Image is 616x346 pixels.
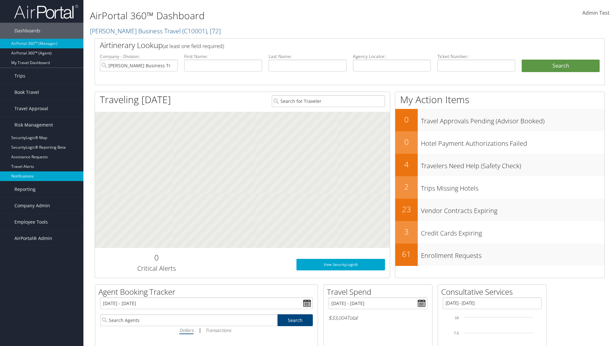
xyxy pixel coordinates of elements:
[421,113,604,126] h3: Travel Approvals Pending (Advisor Booked)
[395,93,604,106] h1: My Action Items
[14,4,78,19] img: airportal-logo.png
[395,181,418,192] h2: 2
[14,23,40,39] span: Dashboards
[353,53,431,60] label: Agency Locator:
[395,249,418,259] h2: 61
[100,264,213,273] h3: Critical Alerts
[14,84,39,100] span: Book Travel
[100,93,171,106] h1: Traveling [DATE]
[269,53,346,60] label: Last Name:
[395,159,418,170] h2: 4
[421,158,604,170] h3: Travelers Need Help (Safety Check)
[421,226,604,238] h3: Credit Cards Expiring
[395,131,604,154] a: 0Hotel Payment Authorizations Failed
[14,214,48,230] span: Employee Tools
[14,230,52,246] span: AirPortal® Admin
[421,203,604,215] h3: Vendor Contracts Expiring
[395,243,604,266] a: 61Enrollment Requests
[179,327,193,333] i: Dollars
[395,199,604,221] a: 23Vendor Contracts Expiring
[205,327,231,333] i: Transactions
[90,27,221,35] a: [PERSON_NAME] Business Travel
[395,226,418,237] h2: 3
[455,316,459,320] tspan: 10
[272,95,385,107] input: Search for Traveler
[582,9,610,16] span: Admin Test
[14,181,36,197] span: Reporting
[100,314,277,326] input: Search Agents
[441,286,546,297] h2: Consultative Services
[421,181,604,193] h3: Trips Missing Hotels
[327,286,432,297] h2: Travel Spend
[100,40,557,51] h2: Airtinerary Lookup
[395,176,604,199] a: 2Trips Missing Hotels
[395,136,418,147] h2: 0
[395,154,604,176] a: 4Travelers Need Help (Safety Check)
[582,3,610,23] a: Admin Test
[90,9,436,22] h1: AirPortal 360™ Dashboard
[163,43,224,50] span: (at least one field required)
[100,326,313,334] div: |
[454,331,459,335] tspan: 7.5
[278,314,313,326] a: Search
[421,248,604,260] h3: Enrollment Requests
[14,117,53,133] span: Risk Management
[98,286,318,297] h2: Agent Booking Tracker
[184,53,262,60] label: First Name:
[395,109,604,131] a: 0Travel Approvals Pending (Advisor Booked)
[329,314,347,321] span: $33,004
[437,53,515,60] label: Ticket Number:
[207,27,221,35] span: , [ 72 ]
[395,204,418,215] h2: 23
[421,136,604,148] h3: Hotel Payment Authorizations Failed
[395,114,418,125] h2: 0
[329,314,427,321] h6: Total
[14,101,48,117] span: Travel Approval
[395,221,604,243] a: 3Credit Cards Expiring
[100,252,213,263] h2: 0
[522,60,600,72] button: Search
[296,259,385,270] a: View SecurityLogic®
[14,198,50,214] span: Company Admin
[14,68,25,84] span: Trips
[100,53,178,60] label: Company - Division:
[182,27,207,35] span: ( C10001 )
